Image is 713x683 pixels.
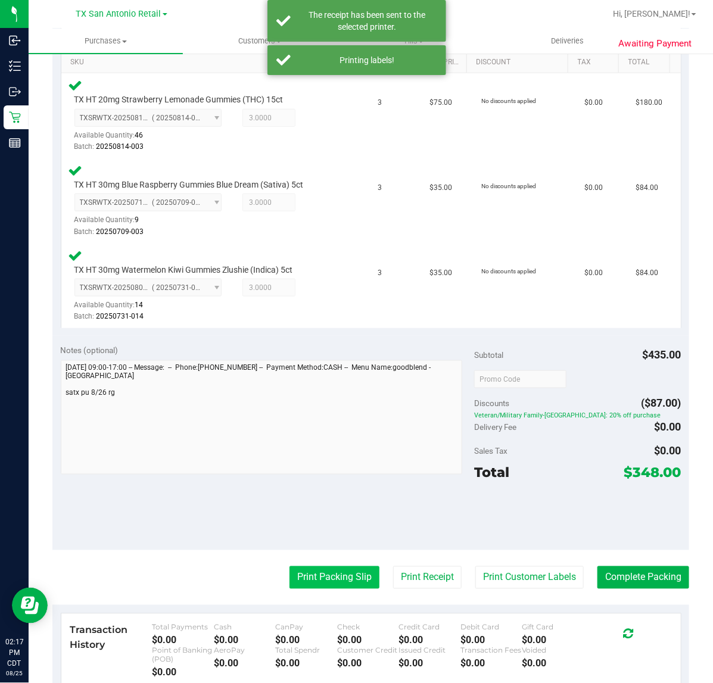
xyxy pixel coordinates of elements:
[474,412,681,420] span: Veteran/Military Family-[GEOGRAPHIC_DATA]: 20% off purchase
[135,131,144,139] span: 46
[474,464,509,481] span: Total
[276,623,338,632] div: CanPay
[9,60,21,72] inline-svg: Inventory
[74,179,304,191] span: TX HT 30mg Blue Raspberry Gummies Blue Dream (Sativa) 5ct
[276,658,338,669] div: $0.00
[474,392,509,414] span: Discounts
[9,86,21,98] inline-svg: Outbound
[474,370,566,388] input: Promo Code
[584,182,603,194] span: $0.00
[643,348,681,361] span: $435.00
[152,667,214,678] div: $0.00
[460,635,522,646] div: $0.00
[96,142,144,151] span: 20250814-003
[578,58,614,67] a: Tax
[337,623,399,632] div: Check
[655,445,681,457] span: $0.00
[337,635,399,646] div: $0.00
[337,646,399,655] div: Customer Credit
[474,350,503,360] span: Subtotal
[460,646,522,655] div: Transaction Fees
[378,182,382,194] span: 3
[297,54,437,66] div: Printing labels!
[522,646,584,655] div: Voided
[429,267,452,279] span: $35.00
[429,97,452,108] span: $75.00
[74,127,229,150] div: Available Quantity:
[475,566,584,589] button: Print Customer Labels
[477,58,564,67] a: Discount
[96,312,144,320] span: 20250731-014
[74,94,284,105] span: TX HT 20mg Strawberry Lemonade Gummies (THC) 15ct
[152,646,214,664] div: Point of Banking (POB)
[183,36,337,46] span: Customers
[393,566,462,589] button: Print Receipt
[399,646,461,655] div: Issued Credit
[76,9,161,19] span: TX San Antonio Retail
[276,635,338,646] div: $0.00
[12,588,48,623] iframe: Resource center
[337,658,399,669] div: $0.00
[399,658,461,669] div: $0.00
[522,635,584,646] div: $0.00
[636,97,663,108] span: $180.00
[522,623,584,632] div: Gift Card
[474,422,516,432] span: Delivery Fee
[618,37,692,51] span: Awaiting Payment
[481,98,537,104] span: No discounts applied
[61,345,119,355] span: Notes (optional)
[613,9,690,18] span: Hi, [PERSON_NAME]!
[636,267,659,279] span: $84.00
[460,658,522,669] div: $0.00
[535,36,600,46] span: Deliveries
[642,397,681,409] span: ($87.00)
[297,9,437,33] div: The receipt has been sent to the selected printer.
[74,227,95,236] span: Batch:
[9,137,21,149] inline-svg: Reports
[597,566,689,589] button: Complete Packing
[214,623,276,632] div: Cash
[152,635,214,646] div: $0.00
[183,29,337,54] a: Customers
[5,669,23,678] p: 08/25
[655,420,681,433] span: $0.00
[289,566,379,589] button: Print Packing Slip
[491,29,645,54] a: Deliveries
[214,635,276,646] div: $0.00
[584,267,603,279] span: $0.00
[74,312,95,320] span: Batch:
[628,58,665,67] a: Total
[378,267,382,279] span: 3
[378,97,382,108] span: 3
[481,268,537,275] span: No discounts applied
[5,637,23,669] p: 02:17 PM CDT
[74,211,229,235] div: Available Quantity:
[135,216,139,224] span: 9
[429,182,452,194] span: $35.00
[522,658,584,669] div: $0.00
[74,297,229,320] div: Available Quantity:
[9,35,21,46] inline-svg: Inbound
[70,58,361,67] a: SKU
[399,635,461,646] div: $0.00
[474,447,507,456] span: Sales Tax
[584,97,603,108] span: $0.00
[9,111,21,123] inline-svg: Retail
[74,264,293,276] span: TX HT 30mg Watermelon Kiwi Gummies Zlushie (Indica) 5ct
[29,36,183,46] span: Purchases
[624,464,681,481] span: $348.00
[460,623,522,632] div: Debit Card
[399,623,461,632] div: Credit Card
[214,658,276,669] div: $0.00
[29,29,183,54] a: Purchases
[481,183,537,189] span: No discounts applied
[214,646,276,655] div: AeroPay
[96,227,144,236] span: 20250709-003
[636,182,659,194] span: $84.00
[135,301,144,309] span: 14
[152,623,214,632] div: Total Payments
[276,646,338,655] div: Total Spendr
[74,142,95,151] span: Batch:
